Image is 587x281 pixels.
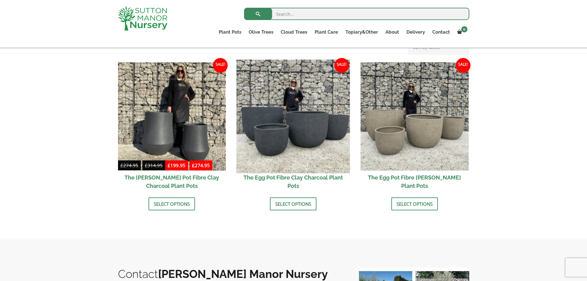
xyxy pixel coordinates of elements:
h2: The [PERSON_NAME] Pot Fibre Clay Charcoal Plant Pots [118,171,226,193]
a: 0 [454,28,469,36]
span: 0 [461,26,467,32]
span: Sale! [334,58,349,73]
img: logo [118,6,167,31]
ins: - [165,162,212,171]
a: Sale! The Egg Pot Fibre [PERSON_NAME] Plant Pots [361,62,469,193]
a: Sale! The Egg Pot Fibre Clay Charcoal Plant Pots [239,62,347,193]
h2: The Egg Pot Fibre Clay Charcoal Plant Pots [239,171,347,193]
h2: The Egg Pot Fibre [PERSON_NAME] Plant Pots [361,171,469,193]
a: Sale! £274.95-£314.95 £199.95-£274.95 The [PERSON_NAME] Pot Fibre Clay Charcoal Plant Pots [118,62,226,193]
a: Select options for “The Bien Hoa Pot Fibre Clay Charcoal Plant Pots” [149,197,195,210]
span: £ [145,162,148,168]
a: Topiary&Other [342,28,382,36]
a: Olive Trees [245,28,277,36]
span: Sale! [456,58,471,73]
a: About [382,28,403,36]
a: Cloud Trees [277,28,311,36]
a: Plant Care [311,28,342,36]
bdi: 199.95 [168,162,185,168]
bdi: 314.95 [145,162,163,168]
img: The Egg Pot Fibre Clay Champagne Plant Pots [361,62,469,171]
a: Select options for “The Egg Pot Fibre Clay Champagne Plant Pots” [391,197,438,210]
a: Select options for “The Egg Pot Fibre Clay Charcoal Plant Pots” [270,197,316,210]
bdi: 274.95 [120,162,138,168]
b: [PERSON_NAME] Manor Nursery [158,267,328,280]
img: The Bien Hoa Pot Fibre Clay Charcoal Plant Pots [118,62,226,171]
span: £ [120,162,123,168]
a: Plant Pots [215,28,245,36]
del: - [118,162,165,171]
span: Sale! [213,58,228,73]
input: Search... [244,8,469,20]
span: £ [192,162,195,168]
span: £ [168,162,170,168]
img: The Egg Pot Fibre Clay Charcoal Plant Pots [237,60,350,173]
a: Contact [429,28,454,36]
a: Delivery [403,28,429,36]
h2: Contact [118,267,346,280]
bdi: 274.95 [192,162,210,168]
